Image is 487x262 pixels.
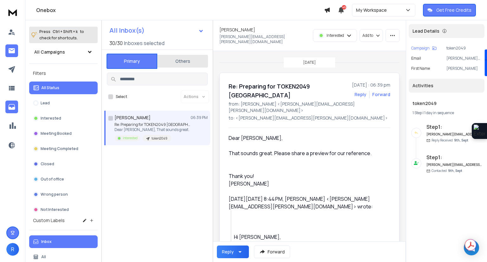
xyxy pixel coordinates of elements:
span: 9th, Sept [448,168,462,173]
p: Add to [362,33,373,38]
h3: Filters [29,69,98,78]
div: | [412,110,481,115]
p: Dear [PERSON_NAME], That sounds great. [114,127,191,132]
p: Contacted [432,168,462,173]
span: 1 Step [412,110,422,115]
p: All [41,254,46,259]
button: All Campaigns [29,46,98,58]
p: Meeting Completed [41,146,78,151]
button: Not Interested [29,203,98,216]
h1: Re: Preparing for TOKEN2049 [GEOGRAPHIC_DATA] [229,82,348,100]
span: 9th, Sept [454,138,468,142]
div: Open Intercom Messenger [464,240,479,255]
button: Reply [217,246,249,258]
p: Interested [123,136,138,141]
p: [DATE] : 06:39 pm [352,82,390,88]
p: Reply Received [432,138,468,143]
h1: [PERSON_NAME] [114,115,151,121]
p: Get Free Credits [436,7,471,13]
p: Interested [327,33,344,38]
span: 30 / 30 [109,39,123,47]
h1: All Campaigns [34,49,65,55]
button: All Inbox(s) [104,24,209,37]
p: [PERSON_NAME] [446,66,482,71]
label: Select [116,94,127,99]
button: Primary [107,54,157,69]
p: Inbox [41,239,52,244]
div: Dear [PERSON_NAME], [229,134,385,142]
div: [DATE][DATE] 8:44 PM, [PERSON_NAME] <[PERSON_NAME][EMAIL_ADDRESS][PERSON_NAME][DOMAIN_NAME]> wrote: [229,195,385,210]
h6: Step 1 : [426,154,482,161]
p: My Workspace [356,7,389,13]
p: token2049 [446,46,482,51]
span: Ctrl + Shift + k [52,28,79,35]
div: Forward [372,91,390,98]
button: Meeting Completed [29,142,98,155]
p: Out of office [41,177,64,182]
button: Meeting Booked [29,127,98,140]
p: Re: Preparing for TOKEN2049 [GEOGRAPHIC_DATA] [114,122,191,127]
h1: Onebox [36,6,324,14]
button: Campaign [411,46,437,51]
p: [DATE] [303,60,316,65]
p: Not Interested [41,207,69,212]
span: 45 [342,5,346,10]
div: [PERSON_NAME] [229,180,385,187]
h6: Step 1 : [426,123,482,131]
p: from: [PERSON_NAME] <[PERSON_NAME][EMAIL_ADDRESS][PERSON_NAME][DOMAIN_NAME]> [229,101,390,114]
p: Campaign [411,46,430,51]
h6: [PERSON_NAME][EMAIL_ADDRESS][PERSON_NAME][DOMAIN_NAME] [426,162,482,167]
p: [PERSON_NAME][EMAIL_ADDRESS][PERSON_NAME][DOMAIN_NAME] [219,34,308,44]
button: Closed [29,158,98,170]
h1: All Inbox(s) [109,27,145,34]
h6: [PERSON_NAME][EMAIL_ADDRESS][PERSON_NAME][DOMAIN_NAME] [426,132,482,137]
span: 1 day in sequence [424,110,454,115]
button: Reply [354,91,367,98]
p: to: <[PERSON_NAME][EMAIL_ADDRESS][PERSON_NAME][DOMAIN_NAME]> [229,115,390,121]
p: Lead [41,101,50,106]
div: That sounds great. Please share a preview for our reference. [229,149,385,157]
img: logo [6,6,19,18]
h1: [PERSON_NAME] [219,27,255,33]
p: Email [411,56,421,61]
button: R [6,243,19,256]
button: Forward [254,246,290,258]
div: Activities [409,79,484,93]
button: Others [157,54,208,68]
p: Wrong person [41,192,68,197]
p: First Name [411,66,430,71]
div: Thank you! [229,172,385,180]
p: Meeting Booked [41,131,72,136]
h3: Inboxes selected [124,39,165,47]
p: [PERSON_NAME][EMAIL_ADDRESS][PERSON_NAME][DOMAIN_NAME] [446,56,482,61]
div: Reply [222,249,234,255]
button: Wrong person [29,188,98,201]
h1: token2049 [412,100,481,107]
p: token2049 [152,136,167,141]
h3: Custom Labels [33,217,65,224]
img: Extension Icon [474,125,485,137]
button: Out of office [29,173,98,186]
p: 06:39 PM [191,115,208,120]
button: All Status [29,82,98,94]
p: All Status [41,85,59,90]
button: Get Free Credits [423,4,476,16]
p: Press to check for shortcuts. [39,29,84,41]
p: Lead Details [412,28,439,34]
p: Closed [41,161,54,167]
button: Lead [29,97,98,109]
button: Inbox [29,235,98,248]
div: Hi [PERSON_NAME], [234,233,385,241]
p: Interested [41,116,61,121]
button: Interested [29,112,98,125]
